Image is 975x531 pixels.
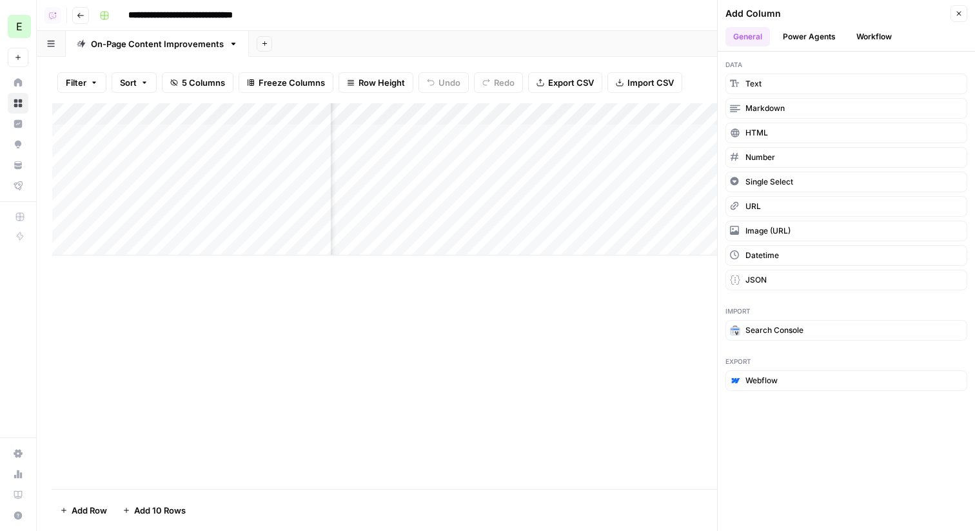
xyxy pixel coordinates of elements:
span: Freeze Columns [259,76,325,89]
button: Workflow [849,27,900,46]
button: Workspace: Elmi [8,10,28,43]
a: Your Data [8,155,28,175]
span: Number [745,152,775,163]
span: Datetime [745,250,779,261]
span: Import [725,306,967,316]
button: Add Row [52,500,115,521]
button: HTML [725,123,967,143]
div: On-Page Content Improvements [91,37,224,50]
span: Undo [438,76,460,89]
button: Filter [57,72,106,93]
span: Row Height [359,76,405,89]
span: URL [745,201,761,212]
span: JSON [745,274,767,286]
span: Markdown [745,103,785,114]
button: Help + Support [8,505,28,526]
span: Add Row [72,504,107,517]
button: Image (URL) [725,221,967,241]
button: Freeze Columns [239,72,333,93]
button: Search Console [725,320,967,341]
button: URL [725,196,967,217]
span: Text [745,78,762,90]
a: Home [8,72,28,93]
button: Text [725,74,967,94]
span: Import CSV [627,76,674,89]
a: Browse [8,93,28,114]
span: Redo [494,76,515,89]
button: Number [725,147,967,168]
button: 5 Columns [162,72,233,93]
a: Opportunities [8,134,28,155]
button: Export CSV [528,72,602,93]
button: Import CSV [607,72,682,93]
a: Settings [8,443,28,464]
button: Redo [474,72,523,93]
span: Image (URL) [745,225,791,237]
span: Webflow [745,375,778,386]
span: Search Console [745,325,803,336]
span: Single Select [745,176,793,188]
span: Data [725,59,967,70]
a: Insights [8,114,28,134]
button: Add 10 Rows [115,500,193,521]
button: Webflow [725,370,967,391]
button: Single Select [725,172,967,192]
button: JSON [725,270,967,290]
span: HTML [745,127,768,139]
button: Power Agents [775,27,843,46]
span: Sort [120,76,137,89]
button: Datetime [725,245,967,266]
a: Learning Hub [8,485,28,505]
span: E [16,19,23,34]
button: Row Height [339,72,413,93]
button: General [725,27,770,46]
span: 5 Columns [182,76,225,89]
a: Flightpath [8,175,28,196]
span: Export [725,356,967,366]
span: Filter [66,76,86,89]
a: On-Page Content Improvements [66,31,249,57]
span: Export CSV [548,76,594,89]
span: Add 10 Rows [134,504,186,517]
a: Usage [8,464,28,485]
button: Markdown [725,98,967,119]
button: Undo [419,72,469,93]
button: Sort [112,72,157,93]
